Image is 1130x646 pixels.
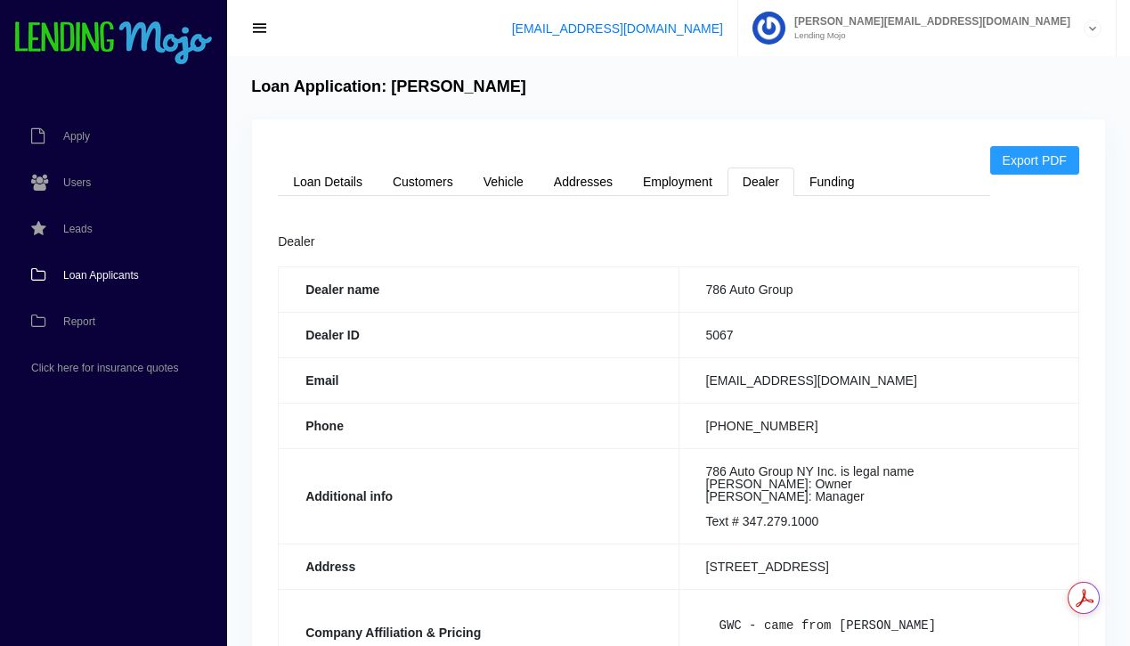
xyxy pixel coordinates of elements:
[679,266,1078,312] td: 786 Auto Group
[679,544,1078,589] td: [STREET_ADDRESS]
[63,224,93,234] span: Leads
[378,168,468,196] a: Customers
[279,403,679,448] th: Phone
[278,232,1079,253] div: Dealer
[63,131,90,142] span: Apply
[63,270,139,281] span: Loan Applicants
[728,168,794,196] a: Dealer
[468,168,539,196] a: Vehicle
[539,168,628,196] a: Addresses
[628,168,728,196] a: Employment
[31,363,178,373] span: Click here for insurance quotes
[512,21,723,36] a: [EMAIL_ADDRESS][DOMAIN_NAME]
[679,357,1078,403] td: [EMAIL_ADDRESS][DOMAIN_NAME]
[990,146,1079,175] a: Export PDF
[679,403,1078,448] td: [PHONE_NUMBER]
[63,177,91,188] span: Users
[679,448,1078,544] td: 786 Auto Group NY Inc. is legal name [PERSON_NAME]: Owner [PERSON_NAME]: Manager Text # 347.279.1000
[63,316,95,327] span: Report
[279,357,679,403] th: Email
[279,266,679,312] th: Dealer name
[706,606,1052,645] pre: GWC - came from [PERSON_NAME]
[13,21,214,66] img: logo-small.png
[278,168,378,196] a: Loan Details
[785,31,1070,40] small: Lending Mojo
[279,312,679,357] th: Dealer ID
[279,448,679,544] th: Additional info
[279,544,679,589] th: Address
[679,312,1078,357] td: 5067
[251,78,526,97] h4: Loan Application: [PERSON_NAME]
[785,16,1070,27] span: [PERSON_NAME][EMAIL_ADDRESS][DOMAIN_NAME]
[794,168,870,196] a: Funding
[752,12,785,45] img: Profile image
